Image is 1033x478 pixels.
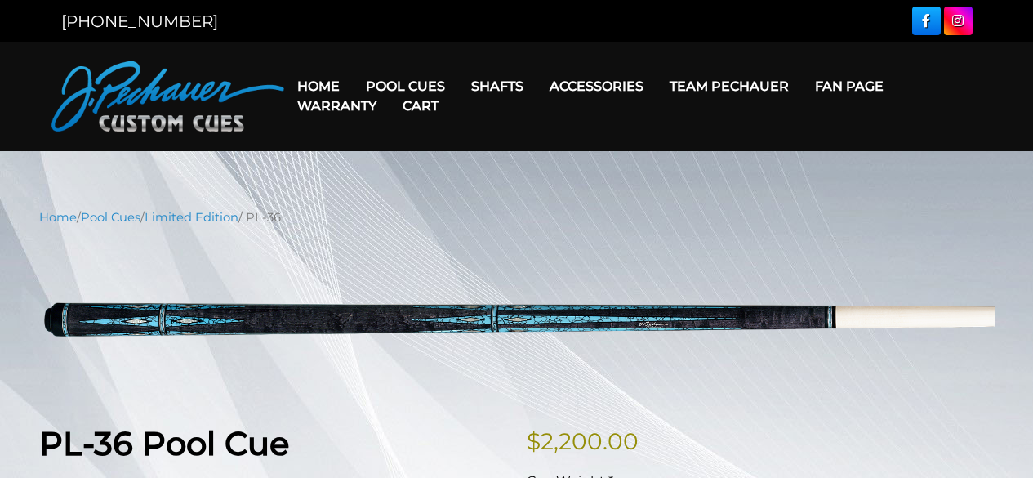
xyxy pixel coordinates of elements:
a: Pool Cues [353,65,458,107]
a: Accessories [537,65,657,107]
a: Warranty [284,85,390,127]
bdi: 2,200.00 [527,427,639,455]
a: Team Pechauer [657,65,802,107]
a: Fan Page [802,65,897,107]
a: Home [284,65,353,107]
img: pl-36.png [39,239,995,398]
a: Limited Edition [145,210,238,225]
a: Shafts [458,65,537,107]
span: $ [527,427,541,455]
a: Pool Cues [81,210,140,225]
img: Pechauer Custom Cues [51,61,284,132]
strong: PL-36 Pool Cue [39,423,289,463]
a: Cart [390,85,452,127]
a: Home [39,210,77,225]
a: [PHONE_NUMBER] [61,11,218,31]
nav: Breadcrumb [39,208,995,226]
